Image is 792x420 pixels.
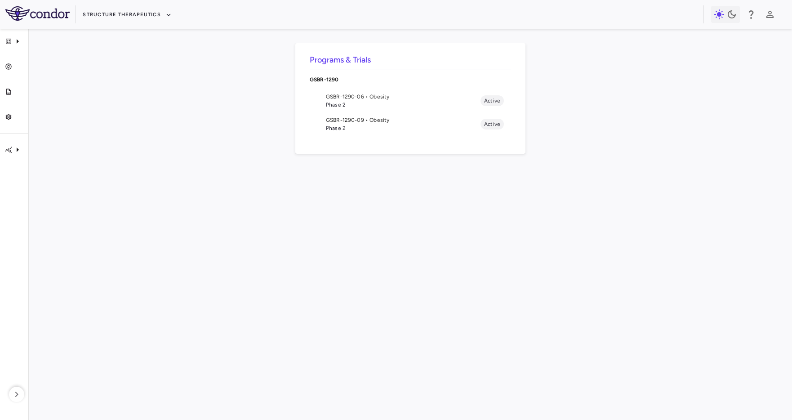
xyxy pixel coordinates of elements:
[310,112,511,136] li: GSBR-1290-09 • ObesityPhase 2Active
[5,6,70,21] img: logo-full-SnFGN8VE.png
[326,116,481,124] span: GSBR-1290-09 • Obesity
[310,54,511,66] h6: Programs & Trials
[326,101,481,109] span: Phase 2
[83,8,172,22] button: Structure Therapeutics
[481,120,504,128] span: Active
[310,76,511,84] p: GSBR-1290
[326,124,481,132] span: Phase 2
[310,70,511,89] div: GSBR-1290
[481,97,504,105] span: Active
[310,89,511,112] li: GSBR-1290-06 • ObesityPhase 2Active
[326,93,481,101] span: GSBR-1290-06 • Obesity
